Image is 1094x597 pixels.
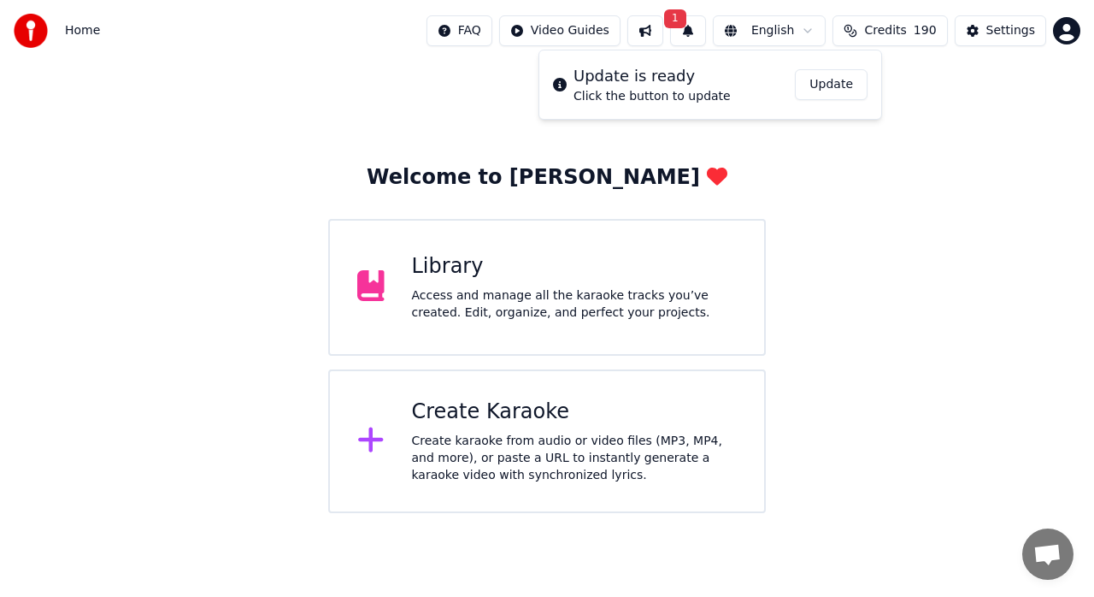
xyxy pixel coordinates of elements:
[670,15,706,46] button: 1
[1022,529,1073,580] div: Open chat
[986,22,1035,39] div: Settings
[955,15,1046,46] button: Settings
[573,88,731,105] div: Click the button to update
[14,14,48,48] img: youka
[499,15,621,46] button: Video Guides
[795,69,868,100] button: Update
[573,64,731,88] div: Update is ready
[664,9,686,28] span: 1
[832,15,947,46] button: Credits190
[367,164,727,192] div: Welcome to [PERSON_NAME]
[412,253,738,281] div: Library
[65,22,100,39] span: Home
[65,22,100,39] nav: breadcrumb
[914,22,937,39] span: 190
[864,22,906,39] span: Credits
[426,15,492,46] button: FAQ
[412,433,738,484] div: Create karaoke from audio or video files (MP3, MP4, and more), or paste a URL to instantly genera...
[412,287,738,322] div: Access and manage all the karaoke tracks you’ve created. Edit, organize, and perfect your projects.
[412,399,738,426] div: Create Karaoke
